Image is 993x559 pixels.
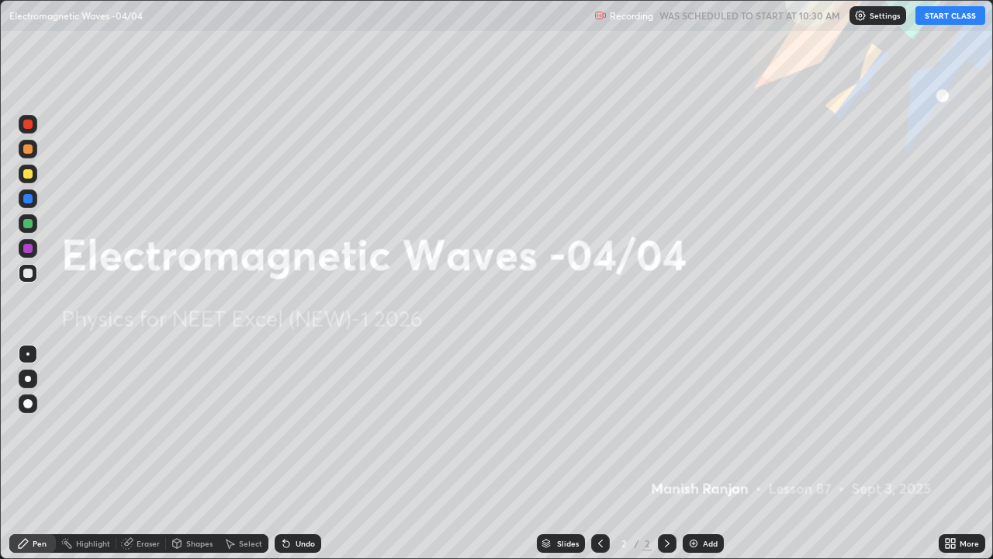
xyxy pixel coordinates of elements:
[557,540,579,547] div: Slides
[33,540,47,547] div: Pen
[594,9,607,22] img: recording.375f2c34.svg
[616,539,631,548] div: 2
[687,537,700,550] img: add-slide-button
[239,540,262,547] div: Select
[610,10,653,22] p: Recording
[659,9,840,23] h5: WAS SCHEDULED TO START AT 10:30 AM
[703,540,718,547] div: Add
[854,9,867,22] img: class-settings-icons
[870,12,900,19] p: Settings
[960,540,979,547] div: More
[76,540,110,547] div: Highlight
[9,9,143,22] p: Electromagnetic Waves -04/04
[137,540,160,547] div: Eraser
[186,540,213,547] div: Shapes
[915,6,985,25] button: START CLASS
[642,536,652,550] div: 2
[296,540,315,547] div: Undo
[635,539,639,548] div: /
